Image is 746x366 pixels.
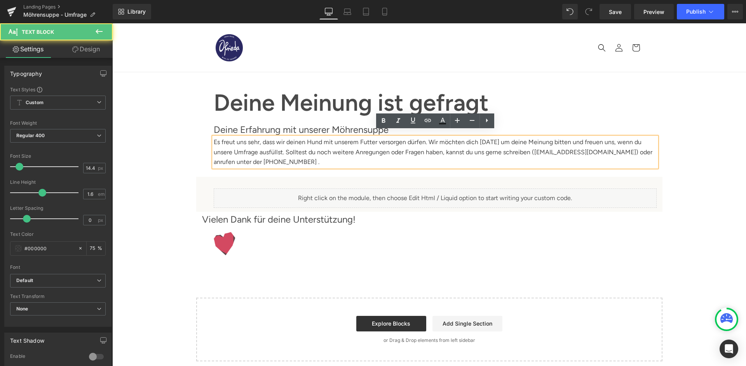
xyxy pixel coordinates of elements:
a: Landing Pages [23,4,113,10]
div: Font Weight [10,120,106,126]
summary: Suchen [481,16,498,33]
button: Redo [581,4,596,19]
img: Ofrieda [103,11,131,38]
a: Design [58,40,114,58]
b: Custom [26,99,44,106]
input: Color [24,244,74,253]
div: Es freut uns sehr, dass wir deinen Hund mit unserem Futter versorgen dürfen. Wir möchten dich [DA... [101,114,544,144]
a: Explore Blocks [244,293,314,308]
div: % [87,242,105,255]
i: Default [16,277,33,284]
div: Letter Spacing [10,206,106,211]
span: Publish [686,9,706,15]
a: Tablet [357,4,375,19]
div: Text Color [10,232,106,237]
div: Line Height [10,180,106,185]
a: Laptop [338,4,357,19]
div: Deine Erfahrung mit unserer Möhrensuppe [101,99,544,114]
div: Font [10,265,106,270]
div: Open Intercom Messenger [720,340,738,358]
span: Text Block [22,29,54,35]
button: More [727,4,743,19]
div: Text Shadow [10,333,44,344]
div: Typography [10,66,42,77]
span: Möhrensuppe - Umfrage [23,12,87,18]
span: Save [609,8,622,16]
span: Preview [643,8,664,16]
div: Text Styles [10,86,106,92]
div: Vielen Dank für deine Unterstützung! [90,188,544,204]
span: em [98,192,105,197]
a: Desktop [319,4,338,19]
a: Ofrieda [100,8,133,41]
span: px [98,218,105,223]
div: Text Transform [10,294,106,299]
div: Enable [10,353,81,361]
button: Publish [677,4,724,19]
b: None [16,306,28,312]
span: px [98,166,105,171]
a: Mobile [375,4,394,19]
span: Library [127,8,146,15]
button: Undo [562,4,578,19]
b: Regular 400 [16,132,45,138]
div: Font Size [10,153,106,159]
a: Preview [634,4,674,19]
p: or Drag & Drop elements from left sidebar [96,314,538,320]
a: Add Single Section [320,293,390,308]
a: New Library [113,4,151,19]
h1: Deine Meinung ist gefragt [101,61,544,99]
